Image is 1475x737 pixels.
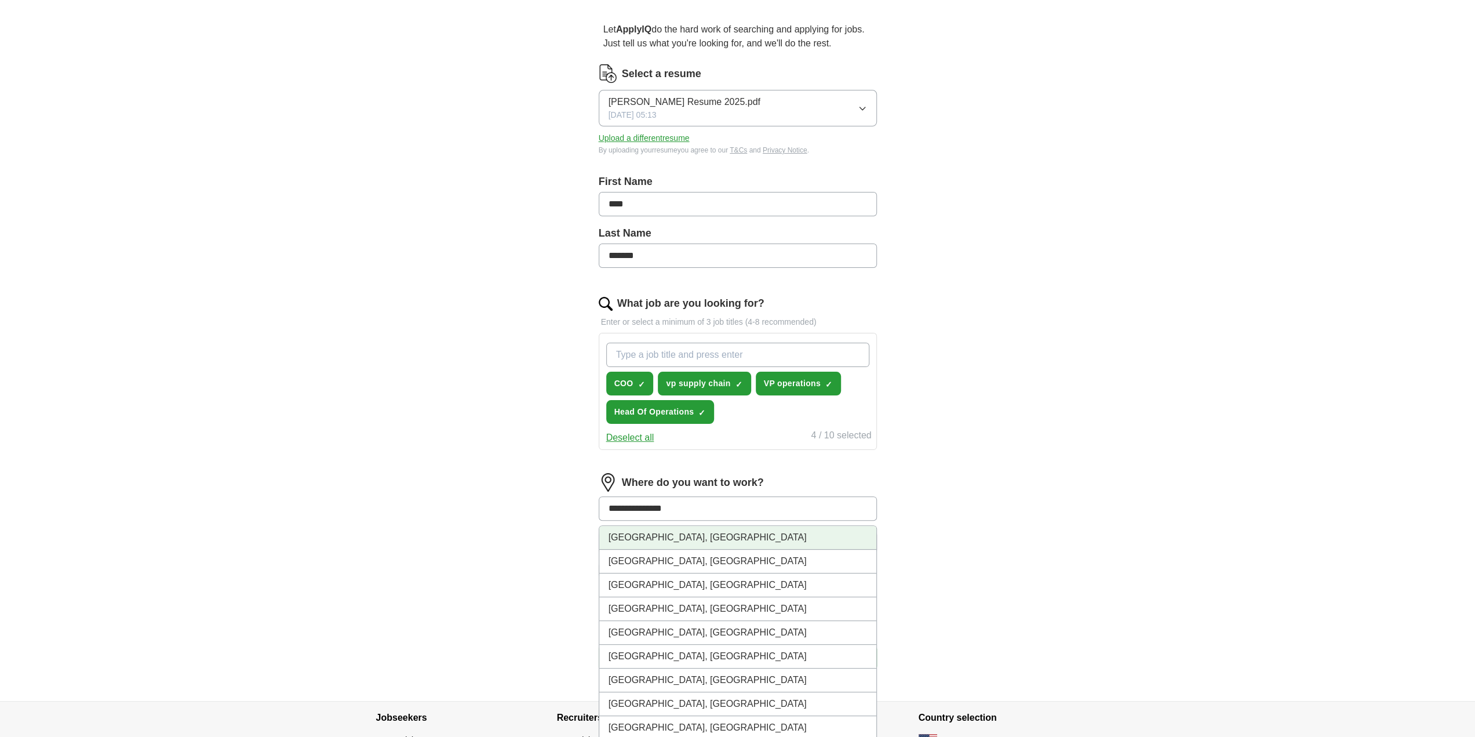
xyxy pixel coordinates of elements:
h4: Country selection [919,702,1099,734]
span: ✓ [698,408,705,417]
label: Last Name [599,226,877,241]
li: [GEOGRAPHIC_DATA], [GEOGRAPHIC_DATA] [599,573,876,597]
li: [GEOGRAPHIC_DATA], [GEOGRAPHIC_DATA] [599,692,876,716]
button: vp supply chain✓ [658,372,751,395]
label: Where do you want to work? [622,475,764,491]
img: location.png [599,473,617,492]
span: [PERSON_NAME] Resume 2025.pdf [609,95,760,109]
span: ✓ [735,380,742,389]
span: ✓ [825,380,832,389]
button: VP operations✓ [756,372,841,395]
p: Let do the hard work of searching and applying for jobs. Just tell us what you're looking for, an... [599,18,877,55]
label: Select a resume [622,66,701,82]
span: [DATE] 05:13 [609,109,657,121]
span: COO [614,377,633,390]
span: ✓ [638,380,644,389]
li: [GEOGRAPHIC_DATA], [GEOGRAPHIC_DATA] [599,526,876,550]
input: Type a job title and press enter [606,343,869,367]
span: Head Of Operations [614,406,694,418]
button: [PERSON_NAME] Resume 2025.pdf[DATE] 05:13 [599,90,877,126]
li: [GEOGRAPHIC_DATA], [GEOGRAPHIC_DATA] [599,550,876,573]
strong: ApplyIQ [616,24,651,34]
li: [GEOGRAPHIC_DATA], [GEOGRAPHIC_DATA] [599,597,876,621]
a: T&Cs [730,146,747,154]
li: [GEOGRAPHIC_DATA], [GEOGRAPHIC_DATA] [599,621,876,645]
div: By uploading your resume you agree to our and . [599,145,877,155]
div: 4 / 10 selected [811,429,871,445]
span: VP operations [764,377,821,390]
img: search.png [599,297,613,311]
button: COO✓ [606,372,654,395]
p: Enter or select a minimum of 3 job titles (4-8 recommended) [599,316,877,328]
img: CV Icon [599,64,617,83]
li: [GEOGRAPHIC_DATA], [GEOGRAPHIC_DATA] [599,645,876,669]
span: vp supply chain [666,377,730,390]
label: What job are you looking for? [617,296,764,311]
a: Privacy Notice [763,146,807,154]
label: First Name [599,174,877,190]
button: Upload a differentresume [599,132,690,144]
button: Head Of Operations✓ [606,400,715,424]
li: [GEOGRAPHIC_DATA], [GEOGRAPHIC_DATA] [599,669,876,692]
button: Deselect all [606,431,654,445]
